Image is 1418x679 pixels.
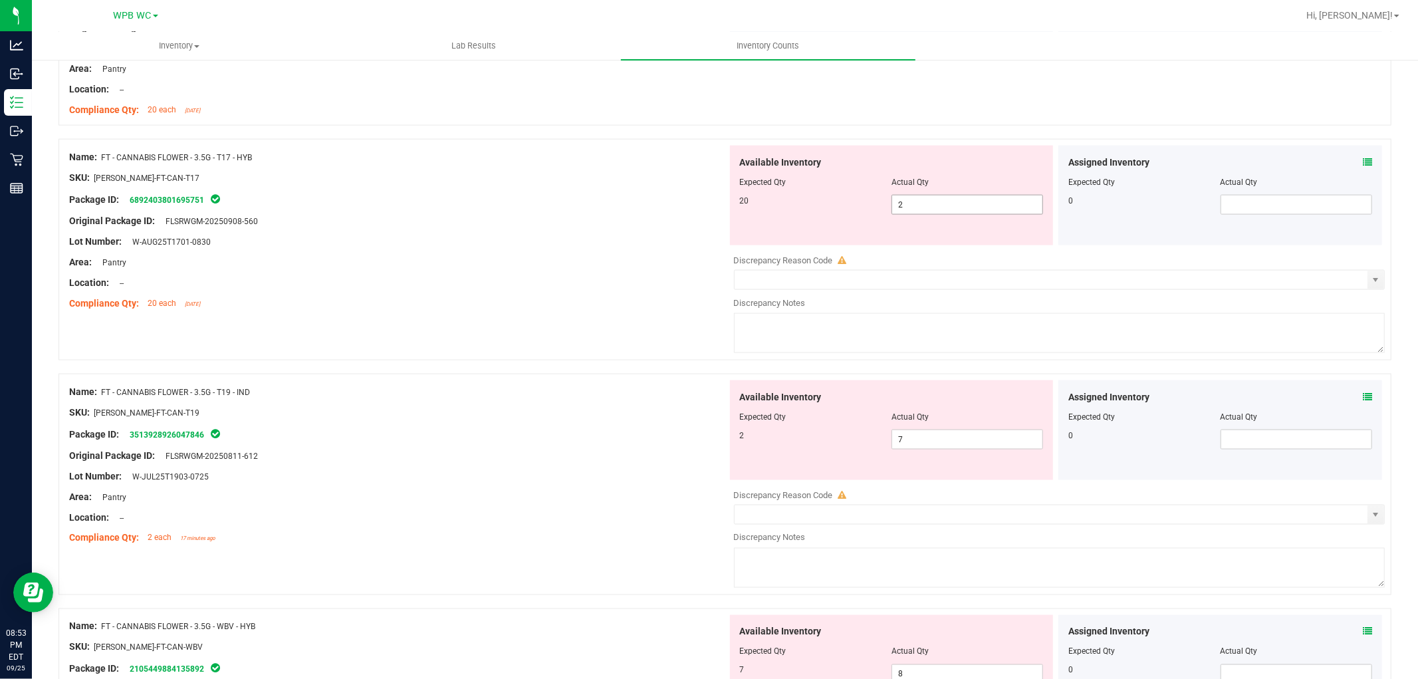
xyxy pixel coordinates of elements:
[69,172,90,183] span: SKU:
[892,430,1042,449] input: 7
[148,299,176,308] span: 20 each
[69,84,109,94] span: Location:
[1068,646,1220,658] div: Expected Qty
[13,573,53,612] iframe: Resource center
[180,536,215,542] span: 17 minutes ago
[159,217,258,226] span: FLSRWGM-20250908-560
[33,40,326,52] span: Inventory
[69,194,119,205] span: Package ID:
[621,32,915,60] a: Inventory Counts
[69,152,97,162] span: Name:
[69,257,92,267] span: Area:
[114,10,152,21] span: WPB WC
[96,493,126,502] span: Pantry
[740,156,822,170] span: Available Inventory
[891,647,929,656] span: Actual Qty
[10,182,23,195] inline-svg: Reports
[740,412,786,422] span: Expected Qty
[891,412,929,422] span: Actual Qty
[130,665,204,674] a: 2105449884135892
[32,32,326,60] a: Inventory
[148,105,176,114] span: 20 each
[10,124,23,138] inline-svg: Outbound
[69,642,90,652] span: SKU:
[69,471,122,481] span: Lot Number:
[130,430,204,440] a: 3513928926047846
[1068,664,1220,676] div: 0
[69,386,97,397] span: Name:
[69,429,119,440] span: Package ID:
[113,279,124,288] span: --
[126,472,209,481] span: W-JUL25T1903-0725
[101,388,250,397] span: FT - CANNABIS FLOWER - 3.5G - T19 - IND
[1068,625,1149,639] span: Assigned Inventory
[1068,195,1220,207] div: 0
[209,427,221,440] span: In Sync
[892,196,1042,214] input: 2
[69,450,155,461] span: Original Package ID:
[69,407,90,418] span: SKU:
[740,625,822,639] span: Available Inventory
[1221,646,1372,658] div: Actual Qty
[69,215,155,226] span: Original Package ID:
[94,174,199,183] span: [PERSON_NAME]-FT-CAN-T17
[113,85,124,94] span: --
[1068,411,1220,423] div: Expected Qty
[734,297,1385,310] div: Discrepancy Notes
[96,258,126,267] span: Pantry
[101,153,252,162] span: FT - CANNABIS FLOWER - 3.5G - T17 - HYB
[1068,430,1220,442] div: 0
[1221,411,1372,423] div: Actual Qty
[6,627,26,663] p: 08:53 PM EDT
[1306,10,1393,21] span: Hi, [PERSON_NAME]!
[740,178,786,187] span: Expected Qty
[209,192,221,205] span: In Sync
[10,96,23,109] inline-svg: Inventory
[126,237,211,247] span: W-AUG25T1701-0830
[69,104,139,115] span: Compliance Qty:
[209,662,221,675] span: In Sync
[185,301,200,307] span: [DATE]
[740,647,786,656] span: Expected Qty
[1367,505,1384,524] span: select
[1221,176,1372,188] div: Actual Qty
[69,277,109,288] span: Location:
[101,622,255,632] span: FT - CANNABIS FLOWER - 3.5G - WBV - HYB
[734,255,833,265] span: Discrepancy Reason Code
[433,40,514,52] span: Lab Results
[69,298,139,309] span: Compliance Qty:
[10,153,23,166] inline-svg: Retail
[6,663,26,673] p: 09/25
[1068,390,1149,404] span: Assigned Inventory
[734,531,1385,545] div: Discrepancy Notes
[69,491,92,502] span: Area:
[148,533,172,543] span: 2 each
[10,39,23,52] inline-svg: Analytics
[734,490,833,500] span: Discrepancy Reason Code
[185,108,200,114] span: [DATE]
[891,178,929,187] span: Actual Qty
[740,390,822,404] span: Available Inventory
[69,533,139,543] span: Compliance Qty:
[94,643,203,652] span: [PERSON_NAME]-FT-CAN-WBV
[69,63,92,74] span: Area:
[10,67,23,80] inline-svg: Inbound
[1068,176,1220,188] div: Expected Qty
[1068,156,1149,170] span: Assigned Inventory
[96,65,126,74] span: Pantry
[719,40,818,52] span: Inventory Counts
[113,513,124,523] span: --
[69,621,97,632] span: Name:
[740,196,749,205] span: 20
[94,408,199,418] span: [PERSON_NAME]-FT-CAN-T19
[130,196,204,205] a: 6892403801695751
[740,666,745,675] span: 7
[69,512,109,523] span: Location:
[1367,271,1384,289] span: select
[326,32,621,60] a: Lab Results
[69,236,122,247] span: Lot Number:
[69,664,119,674] span: Package ID:
[740,431,745,440] span: 2
[159,452,258,461] span: FLSRWGM-20250811-612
